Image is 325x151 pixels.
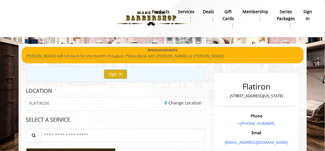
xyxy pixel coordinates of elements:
[225,140,288,145] a: [EMAIL_ADDRESS][DOMAIN_NAME]
[26,117,205,122] div: SELECT A SERVICE
[222,8,234,22] b: gift cards
[238,8,272,23] a: MembershipMembership
[174,8,199,23] a: ServicesServices
[220,114,293,118] h3: Phone
[303,8,312,22] b: sign in
[26,129,41,142] button: Service Search
[29,101,49,105] span: FLATIRON
[110,2,192,35] img: Made Man Barbershop logo
[178,8,194,15] b: Services
[104,70,127,78] button: Sign In
[164,100,202,106] a: Change Location
[26,87,52,94] b: LOCATION
[148,8,174,23] a: Productsproducts
[220,82,293,91] h2: Flatiron
[218,8,238,30] a: Gift cardsgift cards
[26,53,299,59] p: [PERSON_NAME] will not be in for the month of August. Please Book with [PERSON_NAME], or [PERSON_...
[299,8,316,23] a: sign insign in
[203,8,214,15] b: Deals
[199,8,218,23] a: DealsDeals
[220,93,293,99] p: [STREET_ADDRESS][US_STATE]
[238,121,275,126] a: + [PHONE_NUMBER].
[152,8,170,15] b: products
[242,8,268,15] b: Membership
[148,47,177,53] b: Announcements
[277,8,295,22] b: Series packages
[272,8,299,30] a: Series packagesSeries packages
[220,131,293,135] h3: Email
